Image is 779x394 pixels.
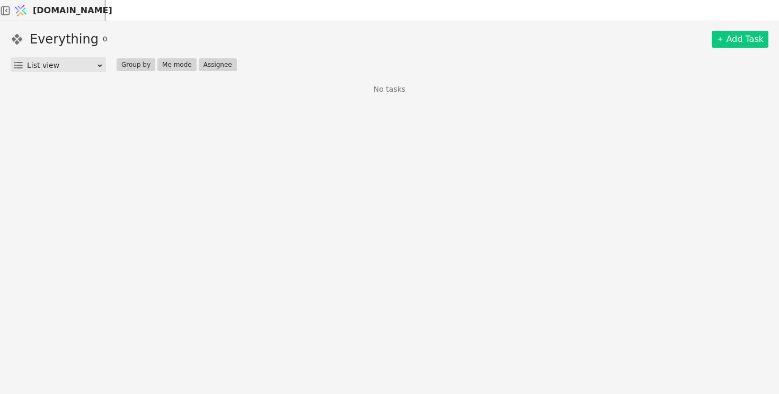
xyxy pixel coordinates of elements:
a: Add Task [712,31,768,48]
img: Logo [13,1,29,21]
span: [DOMAIN_NAME] [33,4,112,17]
a: [DOMAIN_NAME] [11,1,106,21]
button: Me mode [157,58,197,71]
div: List view [27,58,96,73]
span: 0 [103,34,107,45]
button: Assignee [199,58,237,71]
h1: Everything [30,30,99,49]
button: Group by [117,58,155,71]
p: No tasks [374,84,405,95]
